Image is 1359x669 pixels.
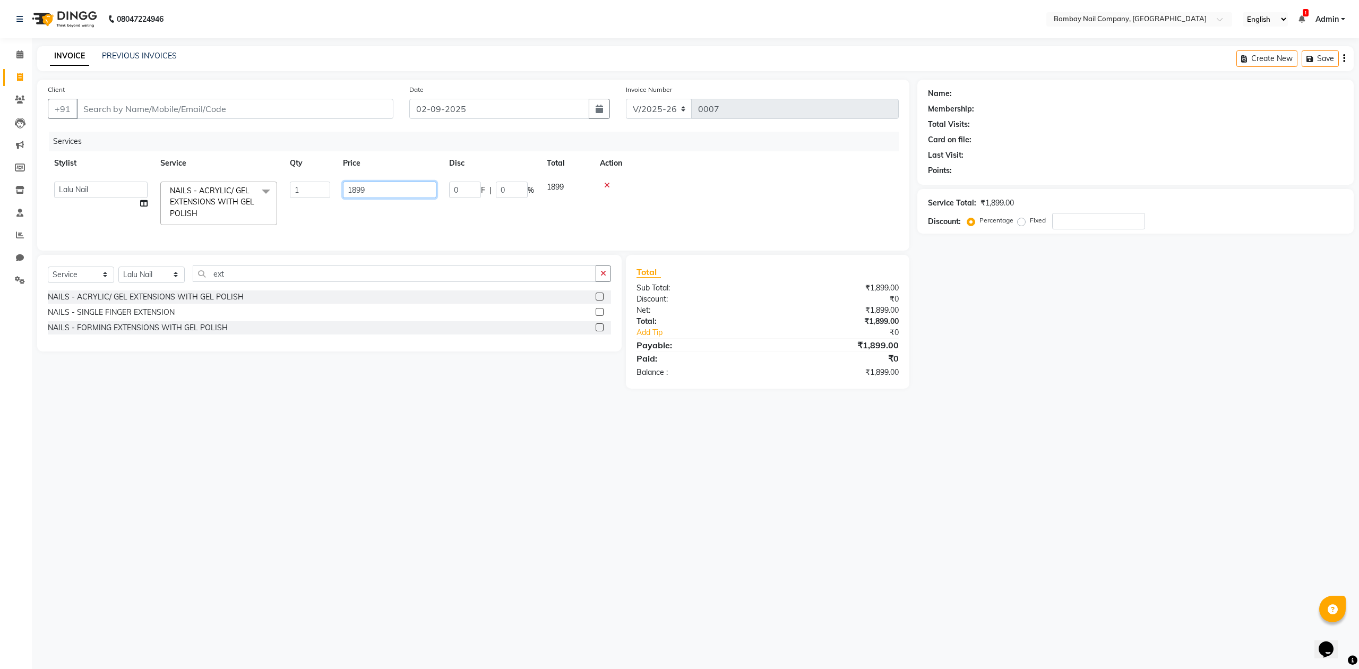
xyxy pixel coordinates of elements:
[337,151,443,175] th: Price
[547,182,564,192] span: 1899
[481,185,485,196] span: F
[1303,9,1309,16] span: 1
[928,216,961,227] div: Discount:
[928,119,970,130] div: Total Visits:
[1030,216,1046,225] label: Fixed
[48,151,154,175] th: Stylist
[528,185,534,196] span: %
[102,51,177,61] a: PREVIOUS INVOICES
[170,186,254,218] span: NAILS - ACRYLIC/ GEL EXTENSIONS WITH GEL POLISH
[76,99,393,119] input: Search by Name/Mobile/Email/Code
[629,282,768,294] div: Sub Total:
[637,267,661,278] span: Total
[768,282,907,294] div: ₹1,899.00
[154,151,283,175] th: Service
[27,4,100,34] img: logo
[1298,14,1305,24] a: 1
[50,47,89,66] a: INVOICE
[1302,50,1339,67] button: Save
[629,327,791,338] a: Add Tip
[629,305,768,316] div: Net:
[928,134,971,145] div: Card on file:
[629,339,768,351] div: Payable:
[1314,627,1348,658] iframe: chat widget
[928,88,952,99] div: Name:
[489,185,492,196] span: |
[409,85,424,95] label: Date
[117,4,164,34] b: 08047224946
[594,151,899,175] th: Action
[49,132,907,151] div: Services
[768,367,907,378] div: ₹1,899.00
[193,265,596,282] input: Search or Scan
[768,316,907,327] div: ₹1,899.00
[197,209,202,218] a: x
[980,198,1014,209] div: ₹1,899.00
[540,151,594,175] th: Total
[629,294,768,305] div: Discount:
[928,165,952,176] div: Points:
[626,85,672,95] label: Invoice Number
[283,151,337,175] th: Qty
[791,327,907,338] div: ₹0
[48,322,228,333] div: NAILS - FORMING EXTENSIONS WITH GEL POLISH
[629,367,768,378] div: Balance :
[443,151,540,175] th: Disc
[768,305,907,316] div: ₹1,899.00
[48,99,78,119] button: +91
[768,339,907,351] div: ₹1,899.00
[928,150,964,161] div: Last Visit:
[768,294,907,305] div: ₹0
[768,352,907,365] div: ₹0
[1315,14,1339,25] span: Admin
[928,104,974,115] div: Membership:
[928,198,976,209] div: Service Total:
[979,216,1013,225] label: Percentage
[48,291,244,303] div: NAILS - ACRYLIC/ GEL EXTENSIONS WITH GEL POLISH
[48,307,175,318] div: NAILS - SINGLE FINGER EXTENSION
[629,316,768,327] div: Total:
[48,85,65,95] label: Client
[629,352,768,365] div: Paid:
[1236,50,1297,67] button: Create New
